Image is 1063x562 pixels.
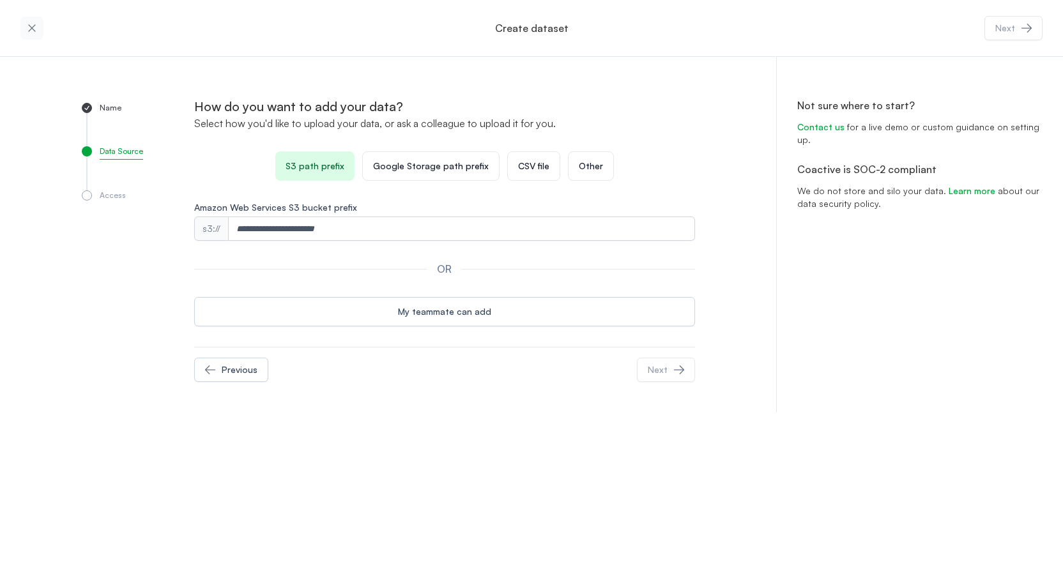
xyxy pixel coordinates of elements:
p: Name [100,103,121,116]
p: Select how you'd like to upload your data, or ask a colleague to upload it for you. [194,116,695,131]
h1: How do you want to add your data? [194,98,695,116]
a: Learn more [949,185,995,196]
p: CSV file [518,160,549,172]
div: My teammate can add [398,305,491,318]
div: Next [995,22,1015,34]
a: Contact us [797,121,845,132]
p: Other [579,160,603,172]
button: Previous [194,358,268,382]
p: Access [100,190,126,203]
div: OR [427,261,462,277]
h2: Coactive is SOC-2 compliant [797,162,1043,177]
p: for a live demo or custom guidance on setting up. [797,113,1043,162]
div: Previous [222,363,257,376]
button: Next [637,358,695,382]
p: S3 path prefix [286,160,344,172]
button: Next [984,16,1043,40]
h2: Not sure where to start? [797,98,1043,113]
p: We do not store and silo your data. about our data security policy. [797,177,1043,225]
p: Data Source [100,146,143,160]
label: Amazon Web Services S3 bucket prefix [194,201,695,214]
button: My teammate can add [194,297,695,326]
div: Next [648,363,668,376]
p: Google Storage path prefix [373,160,489,172]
